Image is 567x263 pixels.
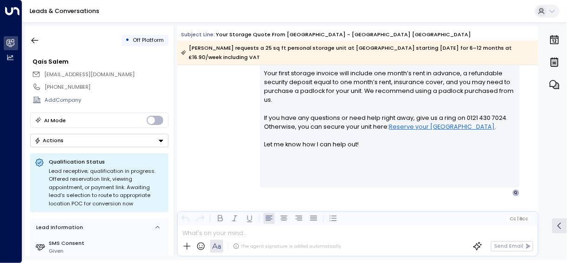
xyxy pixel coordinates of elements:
div: AI Mode [44,116,66,125]
div: The agent signature is added automatically [233,243,341,250]
a: Reserve your [GEOGRAPHIC_DATA] [389,122,495,131]
span: | [517,216,519,221]
span: q.salem@prestigeglobal.co.uk [44,71,135,79]
div: Qais Salem [32,57,168,66]
label: SMS Consent [49,239,165,247]
span: Cc Bcc [510,216,528,221]
button: Cc|Bcc [507,215,531,222]
div: [PERSON_NAME] requests a 25 sq ft personal storage unit at [GEOGRAPHIC_DATA] starting [DATE] for ... [181,43,534,62]
div: Q [512,189,520,197]
button: Actions [30,134,168,147]
div: Given [49,247,165,255]
div: Actions [34,137,64,144]
div: [PHONE_NUMBER] [45,83,168,91]
div: Lead receptive; qualification in progress. Offered reservation link, viewing appointment, or paym... [49,167,164,208]
a: Leads & Conversations [30,7,99,15]
p: Qualification Status [49,158,164,165]
div: • [125,33,129,47]
span: Off Platform [133,36,164,44]
span: [EMAIL_ADDRESS][DOMAIN_NAME] [44,71,135,78]
span: Subject Line: [181,31,215,38]
div: AddCompany [45,96,168,104]
div: Lead Information [33,224,83,231]
button: Undo [180,213,191,224]
div: Button group with a nested menu [30,134,168,147]
button: Redo [195,213,206,224]
div: Your storage quote from [GEOGRAPHIC_DATA] - [GEOGRAPHIC_DATA] [GEOGRAPHIC_DATA] [216,31,471,39]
